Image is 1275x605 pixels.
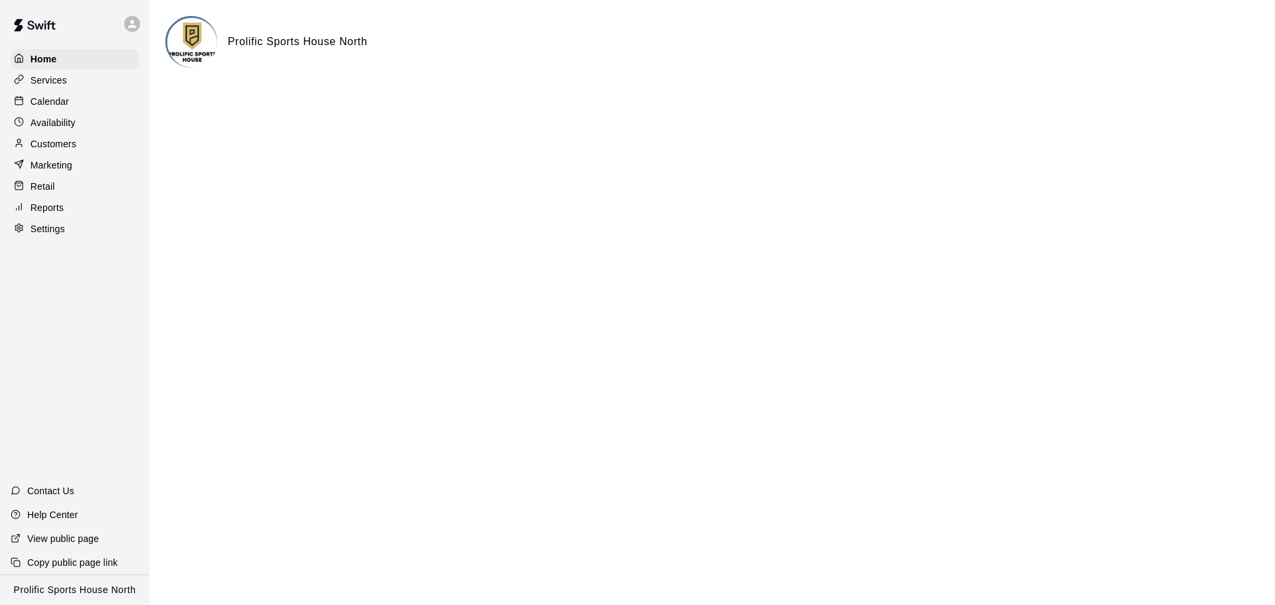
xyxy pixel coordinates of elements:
a: Marketing [11,155,139,175]
h6: Prolific Sports House North [228,33,367,50]
p: View public page [27,532,99,545]
a: Services [11,70,139,90]
a: Home [11,49,139,69]
p: Copy public page link [27,556,118,569]
p: Marketing [31,159,72,172]
p: Services [31,74,67,87]
a: Availability [11,113,139,133]
p: Availability [31,116,76,129]
p: Retail [31,180,55,193]
p: Reports [31,201,64,214]
a: Settings [11,219,139,239]
a: Reports [11,198,139,218]
a: Retail [11,176,139,196]
p: Prolific Sports House North [14,583,136,597]
p: Contact Us [27,484,74,498]
p: Calendar [31,95,69,108]
a: Customers [11,134,139,154]
p: Help Center [27,508,78,521]
p: Home [31,52,57,66]
p: Settings [31,222,65,235]
a: Calendar [11,92,139,111]
img: Prolific Sports House North logo [167,18,217,68]
p: Customers [31,137,76,151]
